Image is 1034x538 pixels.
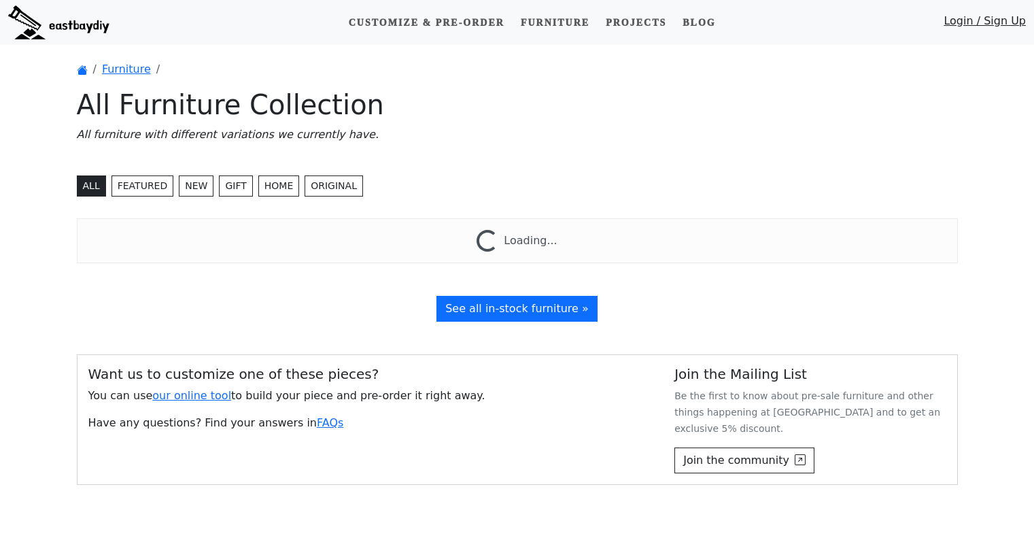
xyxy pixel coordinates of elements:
[77,128,379,141] i: All furniture with different variations we currently have.
[436,296,598,322] a: See all in-stock furniture »
[88,415,653,431] p: Have any questions? Find your answers in
[219,175,252,197] button: GIFT
[504,233,557,252] div: Loading...
[677,10,721,35] a: Blog
[343,10,510,35] a: Customize & Pre-order
[445,302,589,315] span: See all in-stock furniture »
[944,13,1026,35] a: Login / Sign Up
[674,448,814,473] button: Join the community
[179,175,213,197] button: NEW
[8,5,109,39] img: eastbaydiy
[515,10,595,35] a: Furniture
[674,366,946,382] h5: Join the Mailing List
[77,175,106,197] button: ALL
[317,416,343,429] a: FAQs
[674,390,940,434] small: Be the first to know about pre-sale furniture and other things happening at [GEOGRAPHIC_DATA] and...
[88,388,653,404] p: You can use to build your piece and pre-order it right away.
[102,63,151,75] a: Furniture
[258,175,299,197] button: HOME
[152,389,231,402] a: our online tool
[88,366,653,382] h5: Want us to customize one of these pieces?
[111,175,174,197] button: FEATURED
[305,175,363,197] button: ORIGINAL
[77,88,958,121] h1: All Furniture Collection
[600,10,672,35] a: Projects
[77,61,958,78] nav: breadcrumb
